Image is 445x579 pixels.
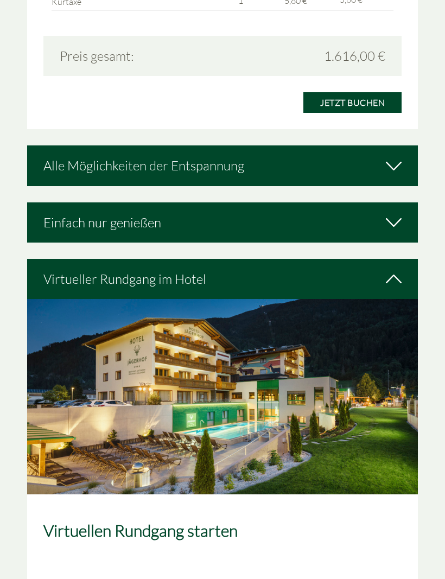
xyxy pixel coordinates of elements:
a: Virtuellen Rundgang starten [43,520,238,540]
a: Jetzt buchen [303,92,402,113]
div: Virtueller Rundgang im Hotel [27,259,418,299]
div: Alle Möglichkeiten der Entspannung [27,145,418,186]
div: Preis gesamt: [52,47,223,65]
span: 1.616,00 € [324,47,385,65]
div: Einfach nur genießen [27,202,418,243]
